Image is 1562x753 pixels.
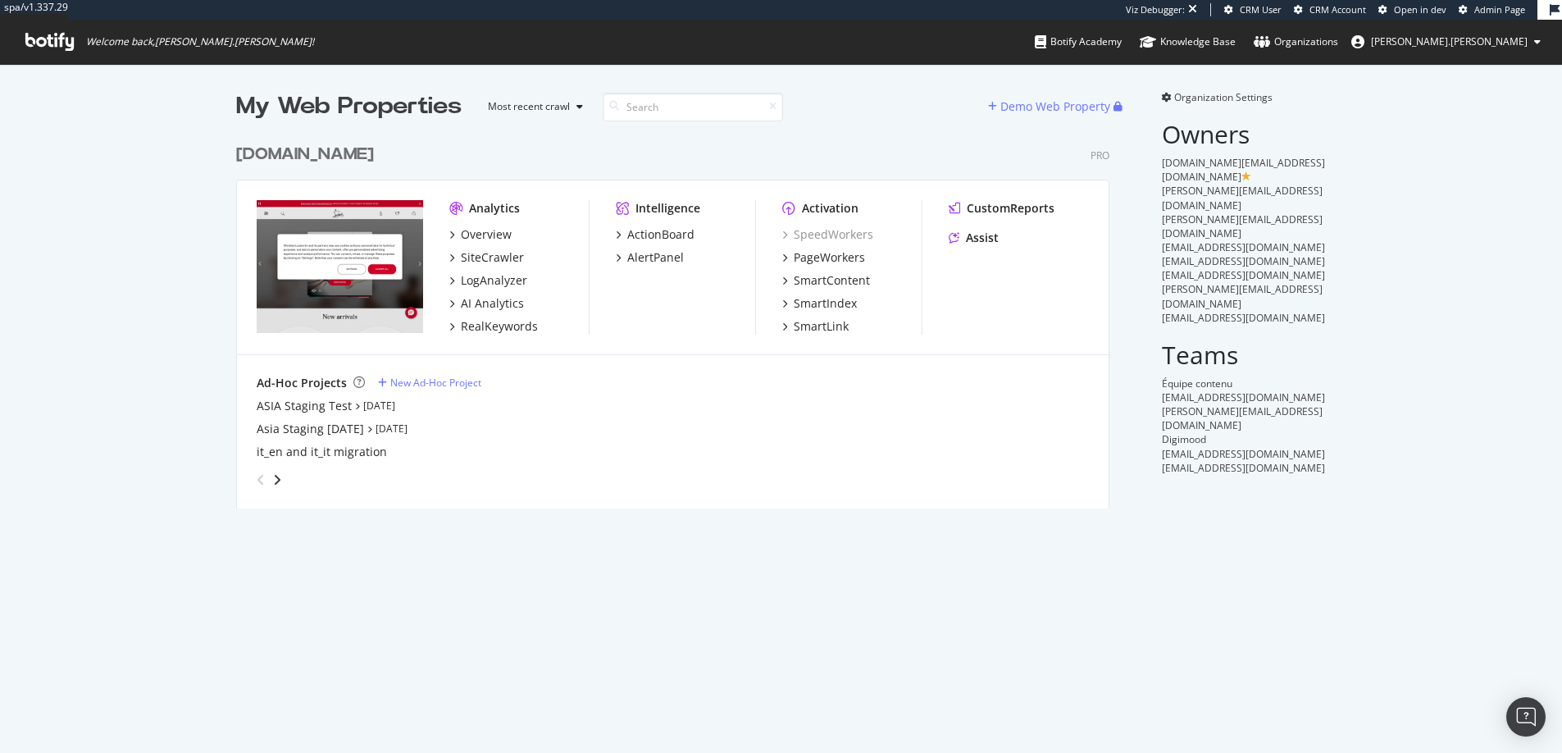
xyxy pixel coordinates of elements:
span: [PERSON_NAME][EMAIL_ADDRESS][DOMAIN_NAME] [1162,184,1323,212]
button: Demo Web Property [988,94,1113,120]
span: [EMAIL_ADDRESS][DOMAIN_NAME] [1162,268,1325,282]
div: [DOMAIN_NAME] [236,143,374,167]
a: LogAnalyzer [449,272,527,289]
a: CRM Account [1294,3,1366,16]
div: Activation [802,200,858,217]
span: [EMAIL_ADDRESS][DOMAIN_NAME] [1162,461,1325,475]
span: elliot.haines [1371,34,1528,48]
a: Assist [949,230,999,246]
span: Organization Settings [1174,90,1273,104]
a: CRM User [1224,3,1282,16]
a: PageWorkers [782,249,865,266]
div: My Web Properties [236,90,462,123]
span: Admin Page [1474,3,1525,16]
a: RealKeywords [449,318,538,335]
a: Open in dev [1378,3,1446,16]
div: SiteCrawler [461,249,524,266]
div: SmartLink [794,318,849,335]
div: SmartContent [794,272,870,289]
img: www.christianlouboutin.com [257,200,423,333]
span: [EMAIL_ADDRESS][DOMAIN_NAME] [1162,447,1325,461]
div: Botify Academy [1035,34,1122,50]
div: Digimood [1162,432,1327,446]
h2: Teams [1162,341,1327,368]
div: New Ad-Hoc Project [390,376,481,390]
span: CRM User [1240,3,1282,16]
a: ASIA Staging Test [257,398,352,414]
span: [EMAIL_ADDRESS][DOMAIN_NAME] [1162,240,1325,254]
div: Analytics [469,200,520,217]
div: CustomReports [967,200,1054,217]
span: [PERSON_NAME][EMAIL_ADDRESS][DOMAIN_NAME] [1162,282,1323,310]
div: SmartIndex [794,295,857,312]
div: Viz Debugger: [1126,3,1185,16]
a: [DATE] [376,422,408,436]
span: [PERSON_NAME][EMAIL_ADDRESS][DOMAIN_NAME] [1162,404,1323,432]
div: angle-right [271,472,283,488]
span: [EMAIL_ADDRESS][DOMAIN_NAME] [1162,311,1325,325]
div: grid [236,123,1123,509]
span: [EMAIL_ADDRESS][DOMAIN_NAME] [1162,390,1325,404]
input: Search [603,93,783,121]
a: Admin Page [1459,3,1525,16]
span: [EMAIL_ADDRESS][DOMAIN_NAME] [1162,254,1325,268]
div: LogAnalyzer [461,272,527,289]
div: Organizations [1254,34,1338,50]
div: Assist [966,230,999,246]
a: Botify Academy [1035,20,1122,64]
a: ActionBoard [616,226,694,243]
div: Knowledge Base [1140,34,1236,50]
a: New Ad-Hoc Project [378,376,481,390]
a: Demo Web Property [988,99,1113,113]
span: Open in dev [1394,3,1446,16]
span: [PERSON_NAME][EMAIL_ADDRESS][DOMAIN_NAME] [1162,212,1323,240]
a: Overview [449,226,512,243]
a: [DATE] [363,399,395,413]
button: Most recent crawl [475,94,590,120]
a: [DOMAIN_NAME] [236,143,380,167]
a: it_en and it_it migration [257,444,387,460]
a: Asia Staging [DATE] [257,421,364,437]
a: AI Analytics [449,295,524,312]
h2: Owners [1162,121,1327,148]
a: Knowledge Base [1140,20,1236,64]
div: Most recent crawl [488,102,570,112]
a: CustomReports [949,200,1054,217]
div: ActionBoard [627,226,694,243]
button: [PERSON_NAME].[PERSON_NAME] [1338,29,1554,55]
div: Équipe contenu [1162,376,1327,390]
div: angle-left [250,467,271,493]
span: Welcome back, [PERSON_NAME].[PERSON_NAME] ! [86,35,314,48]
div: Open Intercom Messenger [1506,697,1546,737]
div: Overview [461,226,512,243]
a: SiteCrawler [449,249,524,266]
div: Ad-Hoc Projects [257,375,347,391]
a: SmartIndex [782,295,857,312]
div: Intelligence [635,200,700,217]
div: AlertPanel [627,249,684,266]
div: AI Analytics [461,295,524,312]
a: Organizations [1254,20,1338,64]
div: Demo Web Property [1000,98,1110,115]
a: AlertPanel [616,249,684,266]
span: CRM Account [1309,3,1366,16]
a: SpeedWorkers [782,226,873,243]
div: PageWorkers [794,249,865,266]
div: RealKeywords [461,318,538,335]
a: SmartLink [782,318,849,335]
a: SmartContent [782,272,870,289]
div: Pro [1091,148,1109,162]
span: [DOMAIN_NAME][EMAIL_ADDRESS][DOMAIN_NAME] [1162,156,1325,184]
